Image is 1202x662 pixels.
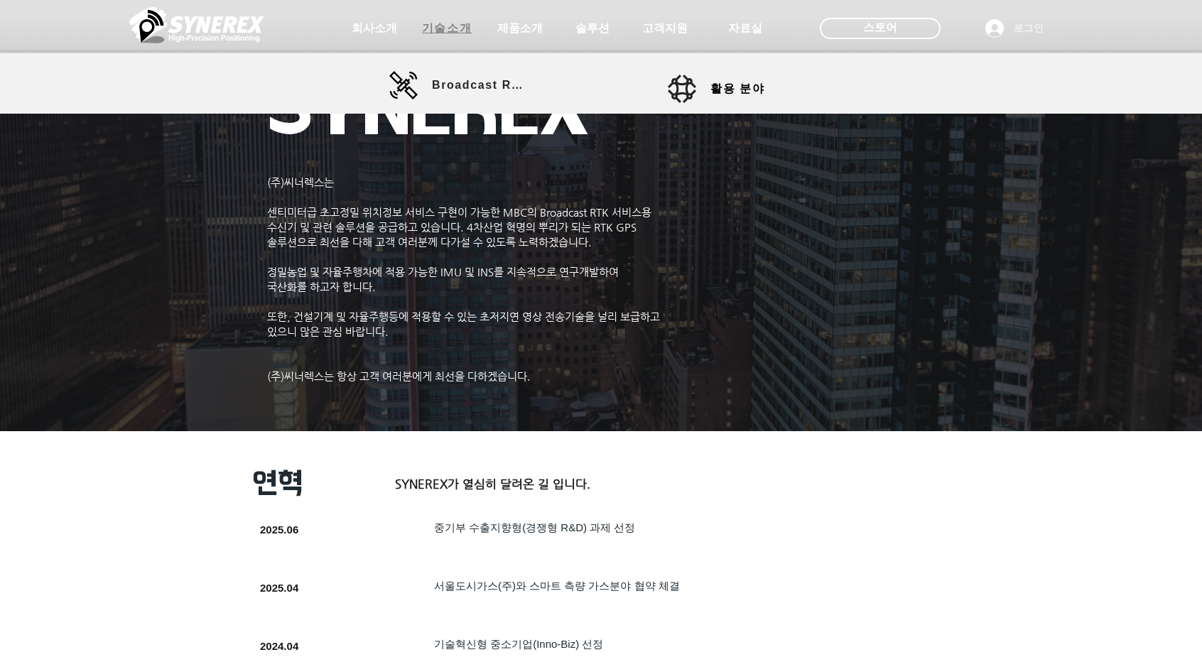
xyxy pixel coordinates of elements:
span: Broadcast RTK [432,79,528,92]
span: 기술소개 [422,21,472,36]
span: 2025.04 [260,582,298,594]
span: ​기술혁신형 중소기업(Inno-Biz) 선정 [434,638,603,650]
span: 회사소개 [352,21,397,36]
span: 로그인 [1009,21,1049,36]
a: 솔루션 [557,14,628,43]
span: (주)씨너렉스는 항상 고객 여러분에게 최선을 다하겠습니다. [267,370,531,382]
span: 2024.04 [260,640,298,652]
a: 활용 분야 [668,75,796,103]
span: ​또한, 건설기계 및 자율주행등에 적용할 수 있는 초저지연 영상 전송기술을 널리 보급하고 있으니 많은 관심 바랍니다. [267,310,660,337]
span: 수신기 및 관련 솔루션을 공급하고 있습니다. 4차산업 혁명의 뿌리가 되는 RTK GPS [267,221,637,233]
img: 씨너렉스_White_simbol_대지 1.png [129,4,264,46]
span: 2025.06 [260,523,298,536]
a: 회사소개 [339,14,410,43]
span: 스토어 [863,20,897,36]
div: 스토어 [820,18,941,39]
span: 국산화를 하고자 합니다. [267,281,376,293]
span: 활용 분야 [710,82,764,97]
span: ​중기부 수출지향형(경쟁형 R&D) 과제 선정 [434,521,635,533]
a: Broadcast RTK [389,71,528,99]
a: 제품소개 [484,14,556,43]
span: 솔루션으로 최선을 다해 고객 여러분께 다가설 수 있도록 노력하겠습니다. [267,236,592,248]
span: 연혁 [253,467,303,499]
iframe: Wix Chat [939,215,1202,662]
a: 기술소개 [411,14,482,43]
span: 고객지원 [642,21,688,36]
span: 정밀농업 및 자율주행차에 적용 가능한 IMU 및 INS를 지속적으로 연구개발하여 [267,266,619,278]
span: 자료실 [728,21,762,36]
a: 고객지원 [629,14,700,43]
a: 자료실 [710,14,781,43]
span: 솔루션 [575,21,610,36]
span: 제품소개 [497,21,543,36]
span: 서울도시가스(주)와 스마트 측량 가스분야 협약 체결 [434,580,680,592]
button: 로그인 [975,15,1054,42]
span: SYNEREX가 열심히 달려온 길 입니다. [395,477,590,491]
span: 센티미터급 초고정밀 위치정보 서비스 구현이 가능한 MBC의 Broadcast RTK 서비스용 [267,206,651,218]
